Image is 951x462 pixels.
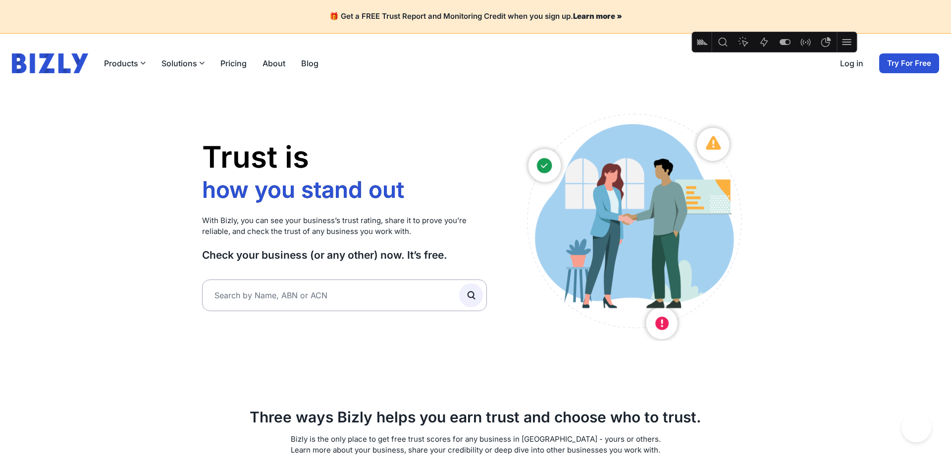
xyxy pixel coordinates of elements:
li: how you grow [202,203,410,232]
p: With Bizly, you can see your business’s trust rating, share it to prove you’re reliable, and chec... [202,215,487,237]
img: Australian small business owners illustration [517,109,749,341]
h4: 🎁 Get a FREE Trust Report and Monitoring Credit when you sign up. [12,12,939,21]
a: Blog [301,57,318,69]
a: Log in [840,57,863,69]
span: Trust is [202,139,309,175]
h2: Three ways Bizly helps you earn trust and choose who to trust. [202,408,749,426]
a: Try For Free [879,53,939,73]
button: Solutions [161,57,205,69]
p: Bizly is the only place to get free trust scores for any business in [GEOGRAPHIC_DATA] - yours or... [202,434,749,456]
h3: Check your business (or any other) now. It’s free. [202,248,487,262]
input: Search by Name, ABN or ACN [202,279,487,311]
iframe: Toggle Customer Support [901,413,931,442]
a: Learn more » [573,11,622,21]
button: Products [104,57,146,69]
a: Pricing [220,57,247,69]
a: About [263,57,285,69]
li: who you work with [202,175,410,204]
